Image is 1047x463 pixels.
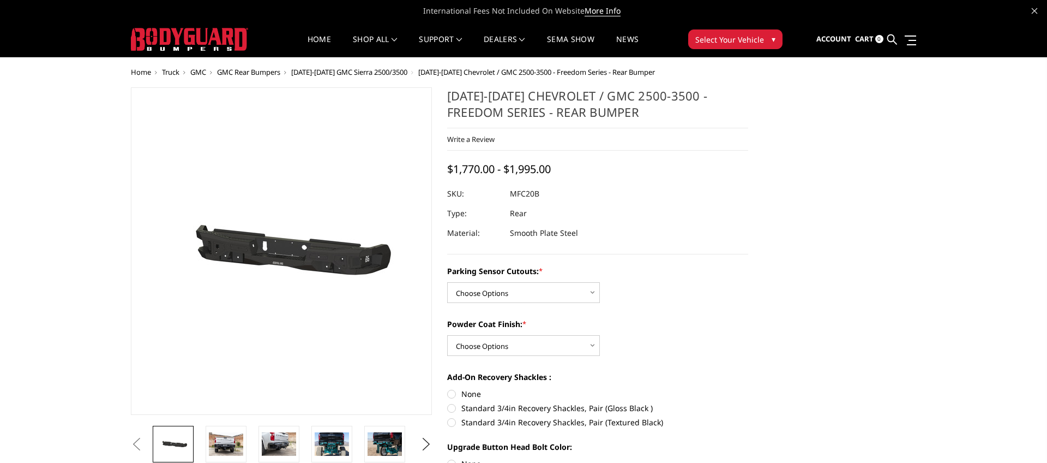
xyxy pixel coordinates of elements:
a: GMC [190,67,206,77]
a: Dealers [484,35,525,57]
img: 2020-2025 Chevrolet / GMC 2500-3500 - Freedom Series - Rear Bumper [209,432,243,455]
dd: MFC20B [510,184,539,204]
label: None [447,388,748,400]
dt: SKU: [447,184,502,204]
span: Account [816,34,851,44]
label: Add-On Recovery Shackles : [447,371,748,383]
span: Cart [855,34,874,44]
a: Home [131,67,151,77]
img: BODYGUARD BUMPERS [131,28,248,51]
button: Previous [128,436,145,453]
label: Standard 3/4in Recovery Shackles, Pair (Gloss Black ) [447,402,748,414]
dd: Rear [510,204,527,223]
a: Home [308,35,331,57]
label: Upgrade Button Head Bolt Color: [447,441,748,453]
a: Cart 0 [855,25,883,54]
span: ▾ [772,33,775,45]
span: [DATE]-[DATE] Chevrolet / GMC 2500-3500 - Freedom Series - Rear Bumper [418,67,655,77]
button: Select Your Vehicle [688,29,783,49]
a: 2020-2025 Chevrolet / GMC 2500-3500 - Freedom Series - Rear Bumper [131,87,432,415]
a: shop all [353,35,397,57]
a: More Info [585,5,621,16]
a: Support [419,35,462,57]
a: Truck [162,67,179,77]
h1: [DATE]-[DATE] Chevrolet / GMC 2500-3500 - Freedom Series - Rear Bumper [447,87,748,128]
label: Standard 3/4in Recovery Shackles, Pair (Textured Black) [447,417,748,428]
a: News [616,35,639,57]
label: Parking Sensor Cutouts: [447,265,748,277]
label: Powder Coat Finish: [447,318,748,330]
span: 0 [875,35,883,43]
a: Account [816,25,851,54]
img: 2020-2025 Chevrolet / GMC 2500-3500 - Freedom Series - Rear Bumper [368,432,402,455]
button: Next [418,436,435,453]
dt: Material: [447,223,502,243]
a: [DATE]-[DATE] GMC Sierra 2500/3500 [291,67,407,77]
img: 2020-2025 Chevrolet / GMC 2500-3500 - Freedom Series - Rear Bumper [315,432,349,455]
img: 2020-2025 Chevrolet / GMC 2500-3500 - Freedom Series - Rear Bumper [262,432,296,455]
span: Select Your Vehicle [695,34,764,45]
dd: Smooth Plate Steel [510,223,578,243]
a: SEMA Show [547,35,594,57]
a: Write a Review [447,134,495,144]
a: GMC Rear Bumpers [217,67,280,77]
span: $1,770.00 - $1,995.00 [447,162,551,176]
dt: Type: [447,204,502,223]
